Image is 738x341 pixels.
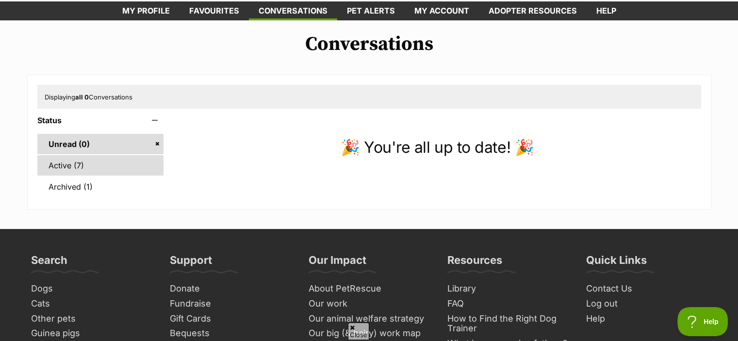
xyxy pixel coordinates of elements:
[443,281,573,296] a: Library
[677,307,728,336] iframe: Help Scout Beacon - Open
[75,93,89,101] strong: all 0
[305,296,434,311] a: Our work
[405,1,479,20] a: My account
[305,281,434,296] a: About PetRescue
[582,296,711,311] a: Log out
[45,93,132,101] span: Displaying Conversations
[27,326,156,341] a: Guinea pigs
[582,281,711,296] a: Contact Us
[166,311,295,326] a: Gift Cards
[37,116,164,125] header: Status
[305,311,434,326] a: Our animal welfare strategy
[113,1,180,20] a: My profile
[37,155,164,176] a: Active (7)
[170,253,212,273] h3: Support
[447,253,502,273] h3: Resources
[479,1,587,20] a: Adopter resources
[166,281,295,296] a: Donate
[27,311,156,326] a: Other pets
[166,296,295,311] a: Fundraise
[180,1,249,20] a: Favourites
[27,296,156,311] a: Cats
[309,253,366,273] h3: Our Impact
[166,326,295,341] a: Bequests
[443,311,573,336] a: How to Find the Right Dog Trainer
[31,253,67,273] h3: Search
[587,1,626,20] a: Help
[348,323,369,340] span: Close
[27,281,156,296] a: Dogs
[249,1,337,20] a: conversations
[582,311,711,326] a: Help
[443,296,573,311] a: FAQ
[305,326,434,341] a: Our big (& hairy) work map
[173,136,701,159] p: 🎉 You're all up to date! 🎉
[337,1,405,20] a: Pet alerts
[586,253,647,273] h3: Quick Links
[37,177,164,197] a: Archived (1)
[37,134,164,154] a: Unread (0)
